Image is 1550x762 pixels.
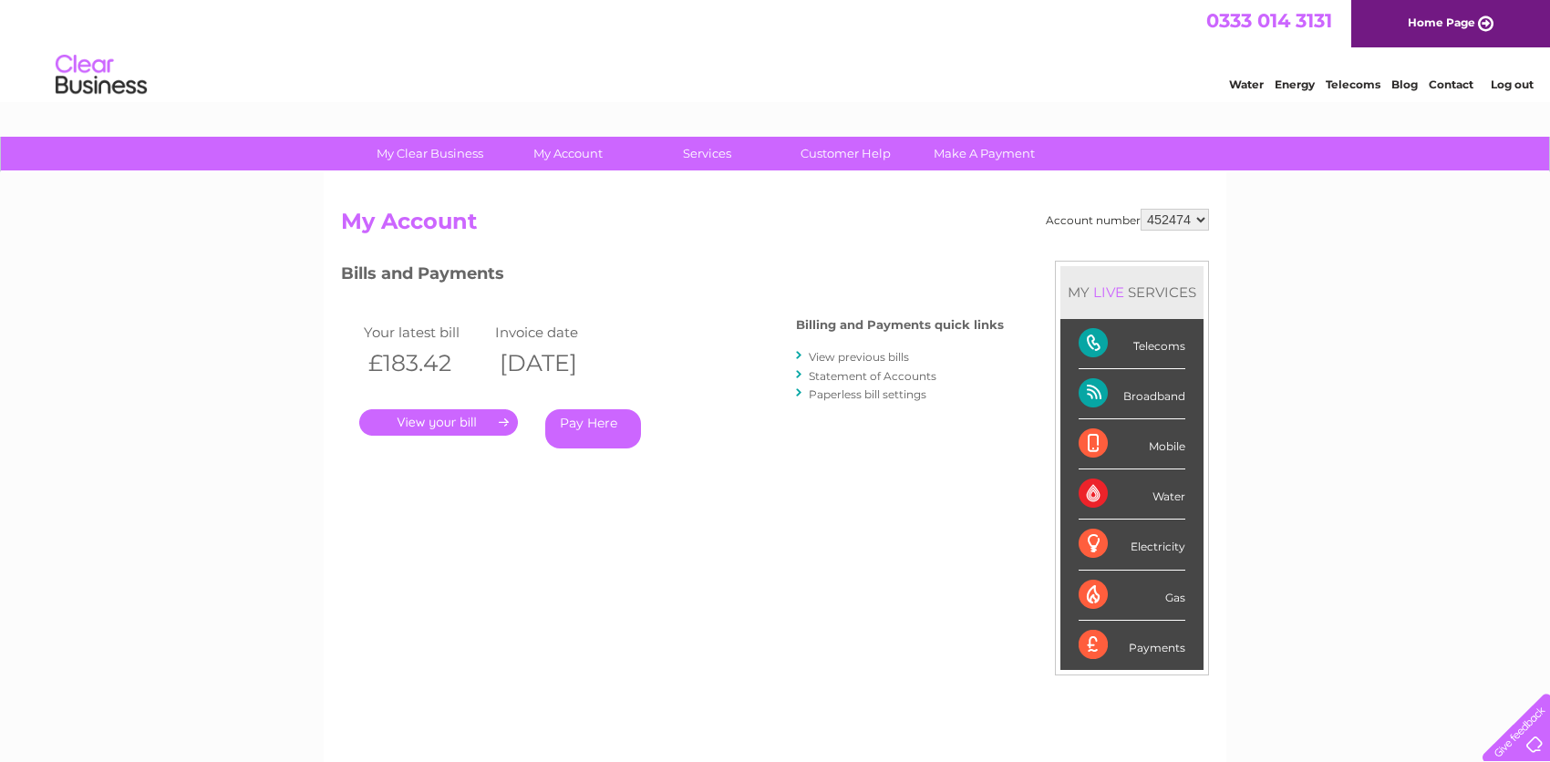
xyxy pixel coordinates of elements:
a: Paperless bill settings [809,387,926,401]
a: 0333 014 3131 [1206,9,1332,32]
a: Statement of Accounts [809,369,936,383]
div: Water [1079,469,1185,520]
td: Your latest bill [359,320,491,345]
div: LIVE [1090,283,1128,301]
a: Blog [1391,77,1418,91]
a: Energy [1275,77,1315,91]
div: Telecoms [1079,319,1185,369]
td: Invoice date [491,320,622,345]
div: Payments [1079,621,1185,670]
a: Customer Help [770,137,921,170]
div: Gas [1079,571,1185,621]
h4: Billing and Payments quick links [796,318,1004,332]
a: Contact [1429,77,1473,91]
div: Account number [1046,209,1209,231]
h2: My Account [341,209,1209,243]
th: £183.42 [359,345,491,382]
div: MY SERVICES [1060,266,1204,318]
div: Mobile [1079,419,1185,469]
a: . [359,409,518,436]
a: Make A Payment [909,137,1059,170]
div: Broadband [1079,369,1185,419]
a: My Account [493,137,644,170]
h3: Bills and Payments [341,261,1004,293]
a: Log out [1491,77,1534,91]
a: Water [1229,77,1264,91]
div: Electricity [1079,520,1185,570]
a: My Clear Business [355,137,505,170]
div: Clear Business is a trading name of Verastar Limited (registered in [GEOGRAPHIC_DATA] No. 3667643... [346,10,1207,88]
a: Pay Here [545,409,641,448]
a: View previous bills [809,350,909,364]
a: Services [632,137,782,170]
img: logo.png [55,47,148,103]
a: Telecoms [1326,77,1380,91]
th: [DATE] [491,345,622,382]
